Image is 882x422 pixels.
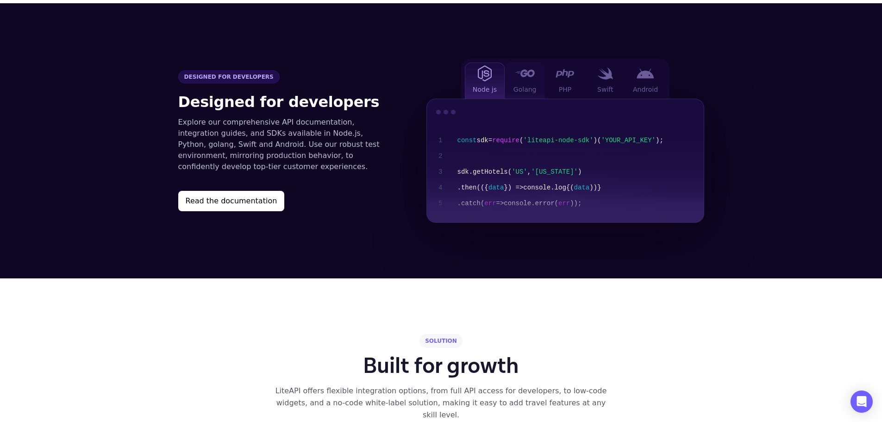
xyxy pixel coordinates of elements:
span: sdk [457,168,469,176]
img: Node js [478,65,492,82]
span: require [492,137,519,144]
span: 'US' [512,168,527,176]
span: }) => [504,184,523,191]
img: Swift [597,67,613,80]
div: LiteAPI offers flexible integration options, from full API access for developers, to low-code wid... [275,385,607,421]
span: 'liteapi-node-sdk' [523,137,593,144]
span: Designed for developers [178,70,280,83]
span: .catch [457,200,481,207]
span: Android [633,85,658,94]
span: console. [504,200,535,207]
span: ( [555,200,558,207]
span: ) [594,137,597,144]
span: error [535,200,555,207]
span: PHP [559,85,571,94]
span: ( [597,137,601,144]
span: data [574,184,590,191]
span: ))} [589,184,601,191]
span: = [488,137,492,144]
h1: Built for growth [363,355,519,378]
a: Read the documentation [178,191,389,211]
img: PHP [556,69,574,78]
span: (( [477,184,485,191]
span: ( [481,200,484,207]
span: ) [578,168,582,176]
span: Swift [597,85,613,94]
span: .getHotels( [469,168,512,176]
span: 'YOUR_API_KEY' [601,137,656,144]
span: log [555,184,566,191]
img: Android [637,69,654,79]
span: .then [457,184,477,191]
span: ( [519,137,523,144]
div: Open Intercom Messenger [851,391,873,413]
span: console. [523,184,554,191]
button: Read the documentation [178,191,285,211]
span: data [488,184,504,191]
span: , [527,168,531,176]
span: ); [656,137,663,144]
span: {( [566,184,574,191]
span: err [484,200,496,207]
div: SOLUTION [419,334,463,348]
span: => [496,200,504,207]
span: '[US_STATE]' [531,168,578,176]
span: Golang [513,85,537,94]
span: err [558,200,570,207]
span: sdk [477,137,488,144]
span: const [457,137,477,144]
img: Golang [515,69,535,77]
h2: Designed for developers [178,91,389,113]
span: Node js [473,85,497,94]
div: 1 2 3 4 5 [427,125,450,222]
span: )); [570,200,582,207]
span: { [484,184,488,191]
p: Explore our comprehensive API documentation, integration guides, and SDKs available in Node.js, P... [178,117,389,172]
